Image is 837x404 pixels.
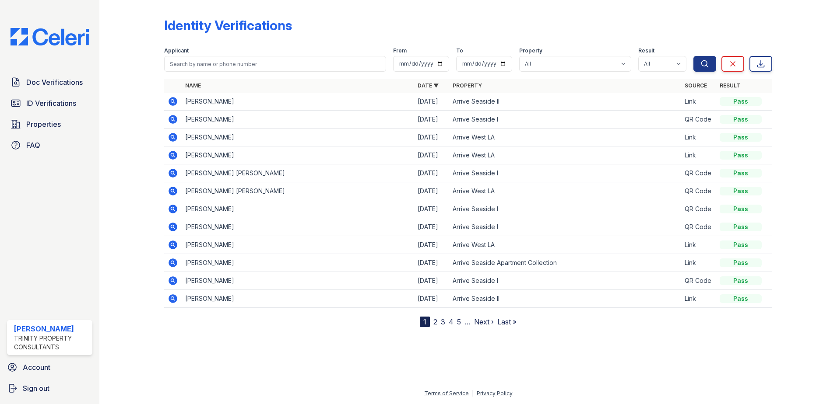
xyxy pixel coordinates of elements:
[681,111,716,129] td: QR Code
[720,258,762,267] div: Pass
[7,115,92,133] a: Properties
[182,146,414,164] td: [PERSON_NAME]
[681,236,716,254] td: Link
[720,97,762,106] div: Pass
[449,272,682,290] td: Arrive Seaside I
[453,82,482,89] a: Property
[638,47,654,54] label: Result
[414,164,449,182] td: [DATE]
[182,164,414,182] td: [PERSON_NAME] [PERSON_NAME]
[414,272,449,290] td: [DATE]
[681,146,716,164] td: Link
[457,317,461,326] a: 5
[681,93,716,111] td: Link
[449,290,682,308] td: Arrive Seaside II
[449,111,682,129] td: Arrive Seaside I
[497,317,517,326] a: Last »
[7,94,92,112] a: ID Verifications
[14,334,89,352] div: Trinity Property Consultants
[414,182,449,200] td: [DATE]
[414,236,449,254] td: [DATE]
[449,317,454,326] a: 4
[393,47,407,54] label: From
[7,136,92,154] a: FAQ
[441,317,445,326] a: 3
[185,82,201,89] a: Name
[449,164,682,182] td: Arrive Seaside I
[681,254,716,272] td: Link
[433,317,437,326] a: 2
[720,205,762,213] div: Pass
[418,82,439,89] a: Date ▼
[4,28,96,45] img: CE_Logo_Blue-a8612792a0a2168367f1c8372b55b34899dd931a85d93a1a3d3e32e68fde9ad4.png
[681,164,716,182] td: QR Code
[164,17,292,33] div: Identity Verifications
[681,218,716,236] td: QR Code
[681,290,716,308] td: Link
[182,93,414,111] td: [PERSON_NAME]
[477,390,513,397] a: Privacy Policy
[182,111,414,129] td: [PERSON_NAME]
[182,200,414,218] td: [PERSON_NAME]
[26,98,76,108] span: ID Verifications
[23,383,49,394] span: Sign out
[414,254,449,272] td: [DATE]
[449,218,682,236] td: Arrive Seaside I
[449,93,682,111] td: Arrive Seaside II
[182,254,414,272] td: [PERSON_NAME]
[414,129,449,146] td: [DATE]
[14,324,89,334] div: [PERSON_NAME]
[519,47,542,54] label: Property
[464,317,471,327] span: …
[681,272,716,290] td: QR Code
[414,200,449,218] td: [DATE]
[720,82,740,89] a: Result
[414,218,449,236] td: [DATE]
[182,236,414,254] td: [PERSON_NAME]
[164,56,386,72] input: Search by name or phone number
[449,236,682,254] td: Arrive West LA
[182,272,414,290] td: [PERSON_NAME]
[720,169,762,178] div: Pass
[449,182,682,200] td: Arrive West LA
[414,290,449,308] td: [DATE]
[7,73,92,91] a: Doc Verifications
[26,119,61,129] span: Properties
[414,146,449,164] td: [DATE]
[182,129,414,146] td: [PERSON_NAME]
[414,111,449,129] td: [DATE]
[456,47,463,54] label: To
[474,317,494,326] a: Next ›
[182,182,414,200] td: [PERSON_NAME] [PERSON_NAME]
[720,133,762,142] div: Pass
[420,317,430,327] div: 1
[720,151,762,160] div: Pass
[720,276,762,285] div: Pass
[449,200,682,218] td: Arrive Seaside I
[720,240,762,249] div: Pass
[720,223,762,231] div: Pass
[685,82,707,89] a: Source
[164,47,189,54] label: Applicant
[681,200,716,218] td: QR Code
[26,140,40,150] span: FAQ
[182,290,414,308] td: [PERSON_NAME]
[472,390,474,397] div: |
[681,182,716,200] td: QR Code
[26,77,83,87] span: Doc Verifications
[720,294,762,303] div: Pass
[182,218,414,236] td: [PERSON_NAME]
[414,93,449,111] td: [DATE]
[449,146,682,164] td: Arrive West LA
[449,254,682,272] td: Arrive Seaside Apartment Collection
[424,390,469,397] a: Terms of Service
[681,129,716,146] td: Link
[23,362,50,373] span: Account
[449,129,682,146] td: Arrive West LA
[720,187,762,195] div: Pass
[4,380,96,397] a: Sign out
[720,115,762,124] div: Pass
[4,359,96,376] a: Account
